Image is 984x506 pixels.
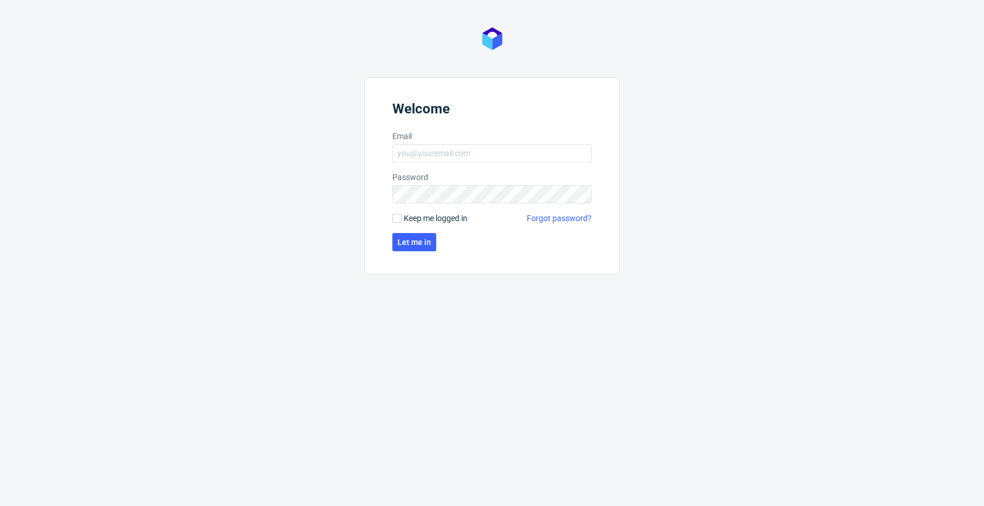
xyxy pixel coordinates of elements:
a: Forgot password? [527,213,592,224]
label: Email [392,130,592,142]
span: Keep me logged in [404,213,468,224]
header: Welcome [392,101,592,121]
span: Let me in [397,238,431,246]
label: Password [392,172,592,183]
button: Let me in [392,233,436,251]
input: you@youremail.com [392,144,592,162]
